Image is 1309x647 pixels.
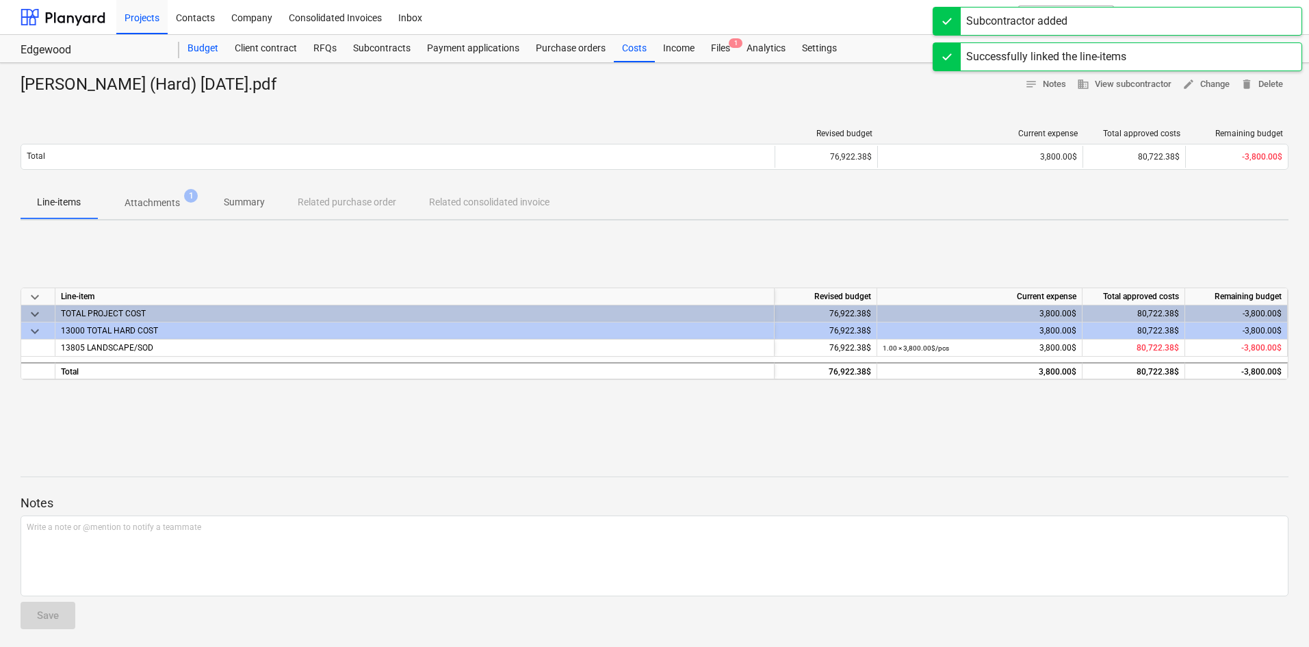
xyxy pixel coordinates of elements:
div: Revised budget [775,288,877,305]
p: Total [27,151,45,162]
div: 3,800.00$ [883,340,1076,357]
div: 13000 TOTAL HARD COST [61,322,768,339]
div: 76,922.38$ [775,322,877,340]
button: Change [1177,74,1235,95]
div: 76,922.38$ [775,362,877,379]
div: Remaining budget [1191,129,1283,138]
div: Current expense [877,288,1083,305]
span: 1 [729,38,742,48]
p: Attachments [125,196,180,210]
span: notes [1025,78,1037,90]
a: Subcontracts [345,35,419,62]
div: -3,800.00$ [1185,305,1288,322]
a: Costs [614,35,655,62]
p: Notes [21,495,1288,511]
div: Remaining budget [1185,288,1288,305]
p: Summary [224,195,265,210]
span: 1 [184,189,198,203]
div: 76,922.38$ [775,305,877,322]
div: 76,922.38$ [775,340,877,357]
span: -3,800.00$ [1241,343,1282,353]
span: Delete [1241,77,1283,92]
div: Total approved costs [1083,288,1185,305]
div: TOTAL PROJECT COST [61,305,768,322]
span: View subcontractor [1077,77,1171,92]
div: 3,800.00$ [883,152,1077,162]
div: 80,722.38$ [1083,362,1185,379]
span: 80,722.38$ [1137,343,1179,353]
div: Total [55,362,775,379]
a: Budget [179,35,226,62]
button: View subcontractor [1072,74,1177,95]
div: Edgewood [21,43,163,58]
div: Files [703,35,738,62]
a: Income [655,35,703,62]
div: 3,800.00$ [883,364,1076,381]
div: 80,722.38$ [1083,146,1185,168]
div: Subcontractor added [966,13,1067,29]
iframe: Chat Widget [1241,581,1309,647]
a: Files1 [703,35,738,62]
span: edit [1182,78,1195,90]
a: Analytics [738,35,794,62]
span: keyboard_arrow_down [27,306,43,322]
div: Current expense [883,129,1078,138]
span: delete [1241,78,1253,90]
span: 13805 LANDSCAPE/SOD [61,343,153,353]
div: 80,722.38$ [1083,322,1185,340]
a: Payment applications [419,35,528,62]
button: Notes [1020,74,1072,95]
span: Notes [1025,77,1066,92]
div: Total approved costs [1089,129,1180,138]
p: Line-items [37,195,81,210]
div: 3,800.00$ [883,322,1076,340]
div: [PERSON_NAME] (Hard) [DATE].pdf [21,74,287,96]
span: Change [1182,77,1230,92]
a: Client contract [226,35,305,62]
span: business [1077,78,1089,90]
div: 76,922.38$ [775,146,877,168]
div: Line-item [55,288,775,305]
button: Delete [1235,74,1288,95]
div: Revised budget [781,129,872,138]
div: 80,722.38$ [1083,305,1185,322]
div: -3,800.00$ [1185,362,1288,379]
span: keyboard_arrow_down [27,289,43,305]
div: -3,800.00$ [1185,322,1288,340]
div: 3,800.00$ [883,305,1076,322]
span: -3,800.00$ [1242,152,1282,162]
div: Successfully linked the line-items [966,49,1126,65]
a: RFQs [305,35,345,62]
a: Purchase orders [528,35,614,62]
span: keyboard_arrow_down [27,323,43,340]
a: Settings [794,35,845,62]
small: 1.00 × 3,800.00$ / pcs [883,344,949,352]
